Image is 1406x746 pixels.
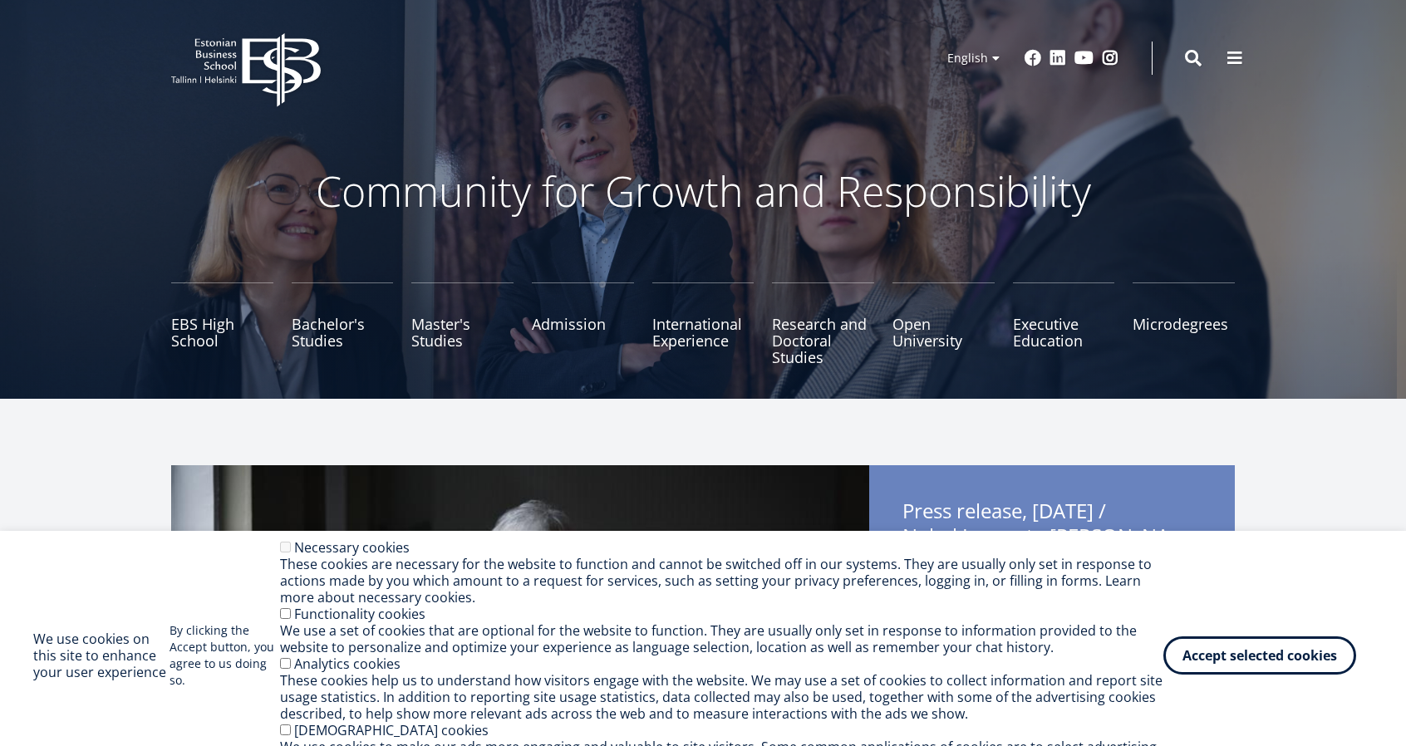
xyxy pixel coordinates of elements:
[1013,282,1115,366] a: Executive Education
[1074,50,1094,66] a: Youtube
[33,631,170,680] h2: We use cookies on this site to enhance your user experience
[280,622,1163,655] div: We use a set of cookies that are optional for the website to function. They are usually only set ...
[170,622,280,689] p: By clicking the Accept button, you agree to us doing so.
[294,721,489,739] label: [DEMOGRAPHIC_DATA] cookies
[902,498,1202,553] span: Press release, [DATE] /
[292,282,394,366] a: Bachelor's Studies
[902,523,1202,548] span: Nobel Laureate [PERSON_NAME] to Deliver Lecture at [GEOGRAPHIC_DATA]
[411,282,514,366] a: Master's Studies
[1025,50,1041,66] a: Facebook
[171,282,273,366] a: EBS High School
[294,538,410,557] label: Necessary cookies
[263,166,1143,216] p: Community for Growth and Responsibility
[280,672,1163,722] div: These cookies help us to understand how visitors engage with the website. We may use a set of coo...
[1102,50,1118,66] a: Instagram
[1163,636,1356,675] button: Accept selected cookies
[294,605,425,623] label: Functionality cookies
[652,282,755,366] a: International Experience
[1133,282,1235,366] a: Microdegrees
[280,556,1163,606] div: These cookies are necessary for the website to function and cannot be switched off in our systems...
[532,282,634,366] a: Admission
[294,655,401,673] label: Analytics cookies
[892,282,995,366] a: Open University
[1050,50,1066,66] a: Linkedin
[772,282,874,366] a: Research and Doctoral Studies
